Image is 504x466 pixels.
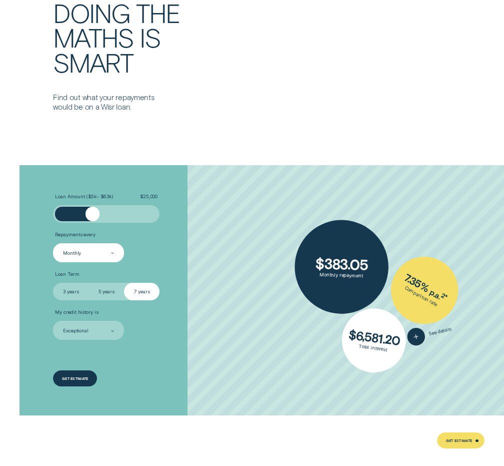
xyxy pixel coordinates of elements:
span: My credit history is [55,309,98,315]
a: Get estimate [53,370,97,386]
label: 5 years [88,283,124,301]
span: $ 25,000 [140,194,157,200]
span: Loan Term [55,271,79,277]
div: Get estimate [62,377,88,380]
span: See details [428,326,452,336]
div: Monthly [63,250,81,256]
span: Repayments every [55,232,95,238]
div: Exceptional [63,328,88,334]
a: Get Estimate [437,432,484,448]
button: See details [406,320,454,347]
label: 7 years [124,283,159,301]
p: Find out what your repayments would be on a Wisr loan. [53,93,168,112]
span: Loan Amount ( $5k - $63k ) [55,194,113,200]
label: 3 years [53,283,88,301]
h2: Doing the maths is smart [53,1,239,75]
